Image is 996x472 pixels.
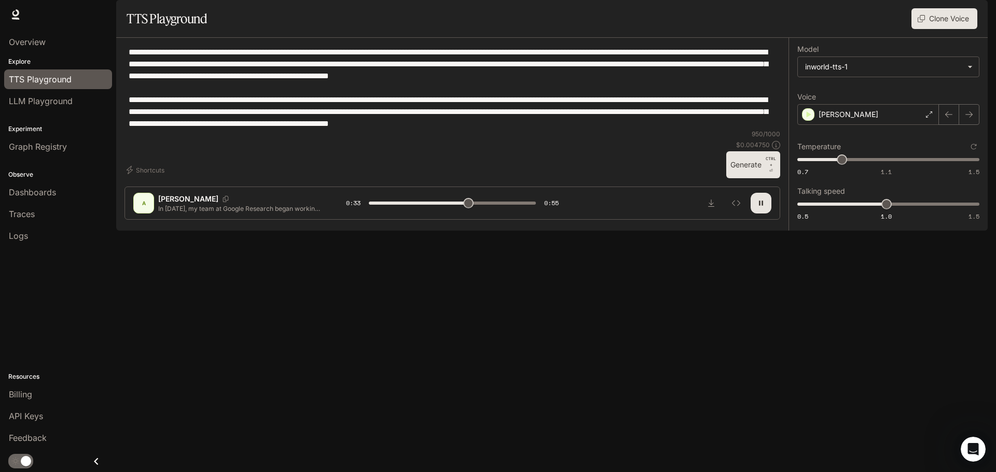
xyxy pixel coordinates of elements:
iframe: Intercom live chat [961,437,986,462]
span: 1.0 [881,212,892,221]
p: Voice [797,93,816,101]
button: Shortcuts [125,162,169,178]
button: Reset to default [968,141,979,152]
p: 950 / 1000 [752,130,780,138]
p: CTRL + [766,155,776,168]
span: 1.1 [881,167,892,176]
p: Talking speed [797,188,845,195]
p: Model [797,46,819,53]
p: Temperature [797,143,841,150]
div: A [135,195,152,211]
p: In [DATE], my team at Google Research began working on the machine-learned models powering next-w... [158,204,321,213]
button: Download audio [701,193,722,213]
div: inworld-tts-1 [798,57,979,77]
button: Clone Voice [911,8,977,29]
button: Inspect [726,193,746,213]
div: inworld-tts-1 [805,62,962,72]
p: ⏎ [766,155,776,174]
button: GenerateCTRL +⏎ [726,151,780,178]
h1: TTS Playground [127,8,207,29]
span: 1.5 [969,167,979,176]
span: 0.7 [797,167,808,176]
p: [PERSON_NAME] [819,109,878,120]
span: 0:33 [346,198,361,208]
span: 0.5 [797,212,808,221]
span: 0:55 [544,198,559,208]
p: [PERSON_NAME] [158,194,218,204]
button: Copy Voice ID [218,196,233,202]
span: 1.5 [969,212,979,221]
